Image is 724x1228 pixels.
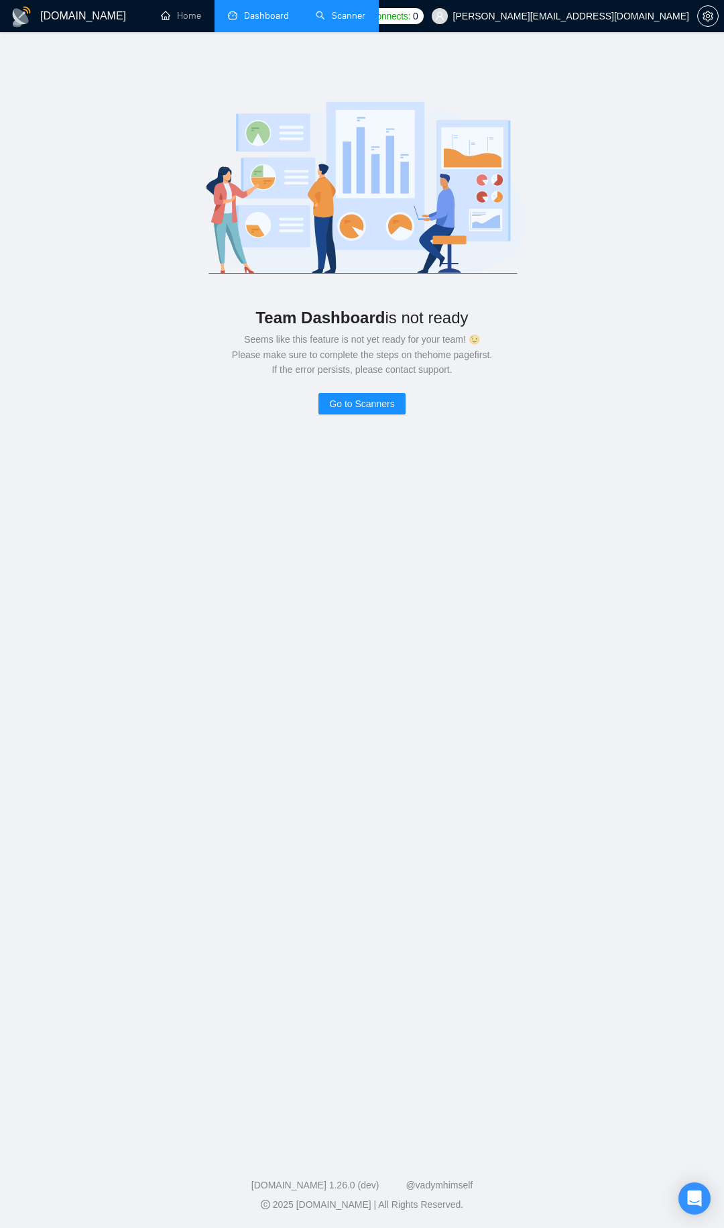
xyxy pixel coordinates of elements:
a: home page [428,349,475,360]
span: user [435,11,444,21]
a: @vadymhimself [406,1180,473,1190]
div: Open Intercom Messenger [678,1182,711,1215]
span: Connects: [370,9,410,23]
a: [DOMAIN_NAME] 1.26.0 (dev) [251,1180,379,1190]
span: Go to Scanners [329,396,394,411]
span: Dashboard [244,10,289,21]
img: logo [171,86,553,287]
button: Go to Scanners [318,393,405,414]
img: logo [11,6,32,27]
a: setting [697,11,719,21]
div: is not ready [43,303,681,332]
b: Team Dashboard [255,309,385,327]
span: 0 [413,9,418,23]
span: setting [698,11,718,21]
button: setting [697,5,719,27]
a: homeHome [161,10,201,21]
div: Seems like this feature is not yet ready for your team! 😉 Please make sure to complete the steps ... [43,332,681,377]
div: 2025 [DOMAIN_NAME] | All Rights Reserved. [11,1198,713,1212]
span: copyright [261,1200,270,1209]
span: dashboard [228,11,237,20]
a: searchScanner [316,10,365,21]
